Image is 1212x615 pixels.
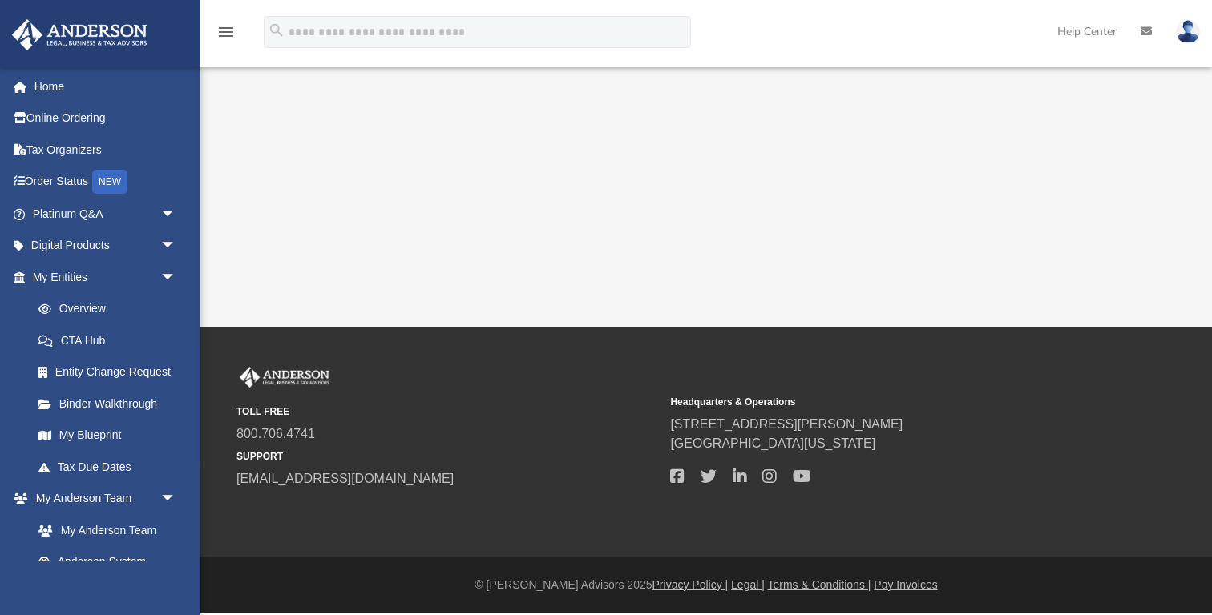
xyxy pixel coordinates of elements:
a: Privacy Policy | [652,578,729,591]
a: menu [216,30,236,42]
a: 800.706.4741 [236,427,315,440]
a: [STREET_ADDRESS][PERSON_NAME] [670,417,903,431]
a: My Anderson Teamarrow_drop_down [11,483,192,515]
a: Digital Productsarrow_drop_down [11,230,200,262]
a: My Anderson Team [22,514,184,546]
img: Anderson Advisors Platinum Portal [236,367,333,388]
a: Legal | [731,578,765,591]
span: arrow_drop_down [160,483,192,516]
img: User Pic [1176,20,1200,43]
i: search [268,22,285,39]
a: Binder Walkthrough [22,388,200,420]
a: My Entitiesarrow_drop_down [11,261,200,293]
small: Headquarters & Operations [670,395,1093,409]
span: arrow_drop_down [160,230,192,263]
a: Order StatusNEW [11,166,200,199]
a: Pay Invoices [874,578,937,591]
span: arrow_drop_down [160,198,192,231]
i: menu [216,22,236,42]
a: My Blueprint [22,420,192,452]
a: Anderson System [22,546,192,578]
span: arrow_drop_down [160,261,192,294]
a: Terms & Conditions | [768,578,871,591]
a: Tax Due Dates [22,451,200,483]
a: [EMAIL_ADDRESS][DOMAIN_NAME] [236,472,454,485]
div: NEW [92,170,127,194]
a: CTA Hub [22,324,200,356]
a: Tax Organizers [11,134,200,166]
a: Overview [22,293,200,325]
a: Platinum Q&Aarrow_drop_down [11,198,200,230]
small: SUPPORT [236,449,659,464]
a: Entity Change Request [22,356,200,388]
a: Online Ordering [11,102,200,135]
a: [GEOGRAPHIC_DATA][US_STATE] [670,436,875,450]
img: Anderson Advisors Platinum Portal [7,19,152,50]
small: TOLL FREE [236,404,659,419]
div: © [PERSON_NAME] Advisors 2025 [200,577,1212,593]
a: Home [11,70,200,102]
